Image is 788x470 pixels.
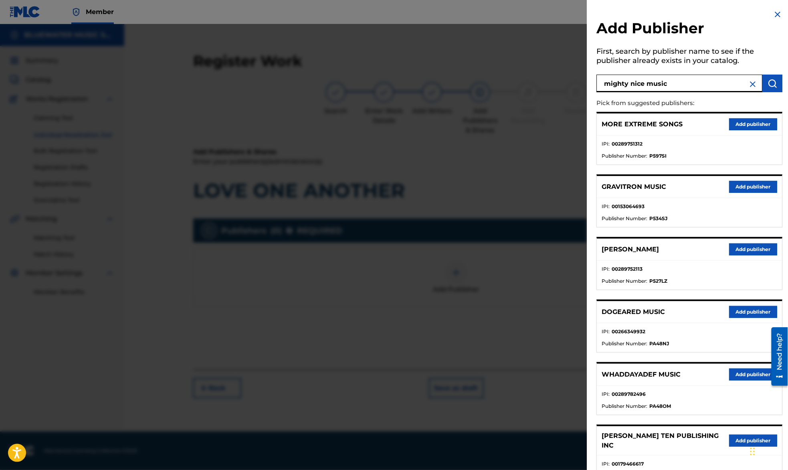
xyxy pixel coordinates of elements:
[602,307,665,317] p: DOGEARED MUSIC
[729,435,777,447] button: Add publisher
[649,278,667,285] strong: P527LZ
[86,7,114,16] span: Member
[10,6,40,18] img: MLC Logo
[612,265,643,273] strong: 00289752113
[602,182,666,192] p: GRAVITRON MUSIC
[602,370,681,379] p: WHADDAYADEF MUSIC
[602,391,610,398] span: IPI :
[602,203,610,210] span: IPI :
[602,340,647,347] span: Publisher Number :
[729,118,777,130] button: Add publisher
[596,45,782,70] h5: First, search by publisher name to see if the publisher already exists in your catalog.
[602,215,647,222] span: Publisher Number :
[612,140,643,148] strong: 00289751312
[729,306,777,318] button: Add publisher
[729,243,777,255] button: Add publisher
[766,324,788,389] iframe: Resource Center
[602,403,647,410] span: Publisher Number :
[596,95,737,112] p: Pick from suggested publishers:
[649,152,667,160] strong: P597SI
[768,79,777,88] img: Search Works
[602,245,659,254] p: [PERSON_NAME]
[748,79,758,89] img: close
[602,328,610,335] span: IPI :
[602,152,647,160] span: Publisher Number :
[649,340,669,347] strong: PA48NJ
[602,120,683,129] p: MORE EXTREME SONGS
[602,278,647,285] span: Publisher Number :
[612,328,645,335] strong: 00266349932
[612,460,644,468] strong: 00179466617
[748,432,788,470] iframe: Chat Widget
[729,181,777,193] button: Add publisher
[649,215,667,222] strong: P534SJ
[612,391,646,398] strong: 00289782496
[602,431,729,450] p: [PERSON_NAME] TEN PUBLISHING INC
[612,203,645,210] strong: 00153064693
[602,460,610,468] span: IPI :
[750,440,755,464] div: Drag
[602,265,610,273] span: IPI :
[596,19,782,40] h2: Add Publisher
[71,7,81,17] img: Top Rightsholder
[649,403,671,410] strong: PA48OM
[602,140,610,148] span: IPI :
[729,369,777,381] button: Add publisher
